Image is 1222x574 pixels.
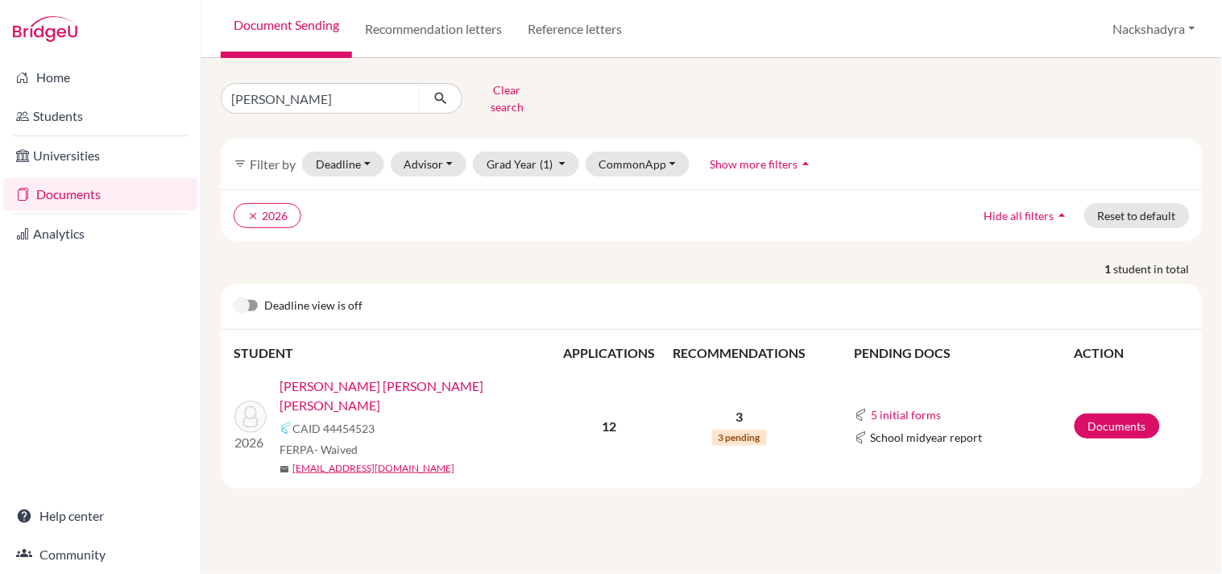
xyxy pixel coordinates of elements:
b: 12 [602,418,616,434]
a: Help center [3,500,197,532]
span: School midyear report [871,429,983,446]
a: Students [3,100,197,132]
span: FERPA [280,441,358,458]
i: arrow_drop_up [797,156,814,172]
span: 3 pending [712,430,767,446]
i: filter_list [234,157,246,170]
button: clear2026 [234,203,301,228]
button: CommonApp [586,152,690,177]
button: Hide all filtersarrow_drop_up [971,203,1084,228]
span: Deadline view is off [264,297,362,316]
a: Documents [3,178,197,210]
a: Universities [3,139,197,172]
i: arrow_drop_up [1054,207,1071,223]
img: Common App logo [855,409,868,422]
a: [PERSON_NAME] [PERSON_NAME] [PERSON_NAME] [280,376,567,415]
button: Show more filtersarrow_drop_up [696,152,827,177]
a: Documents [1075,414,1160,439]
i: clear [247,210,259,222]
img: Prado Pineda, Dasha Alexandra [234,401,267,433]
span: - Waived [314,443,358,456]
span: student in total [1114,260,1203,277]
span: CAID 44454523 [292,420,375,437]
a: Analytics [3,218,197,250]
a: Community [3,539,197,571]
span: Show more filters [710,157,797,171]
img: Bridge-U [13,16,77,42]
p: 3 [663,407,815,426]
span: APPLICATIONS [563,345,655,360]
p: 2026 [234,433,267,452]
img: Common App logo [280,422,292,435]
span: RECOMMENDATIONS [673,345,806,360]
span: mail [280,464,289,474]
th: ACTION [1074,343,1190,364]
button: Advisor [391,152,467,177]
a: [EMAIL_ADDRESS][DOMAIN_NAME] [292,461,454,476]
th: STUDENT [234,343,556,364]
button: Deadline [302,152,384,177]
button: Reset to default [1084,203,1190,228]
button: Clear search [462,77,552,119]
img: Common App logo [855,431,868,444]
span: Hide all filters [984,209,1054,223]
a: Home [3,61,197,94]
span: Filter by [250,156,296,172]
button: Grad Year(1) [473,152,579,177]
input: Find student by name... [221,83,420,114]
strong: 1 [1105,260,1114,277]
button: Nackshadyra [1106,14,1203,44]
span: PENDING DOCS [855,345,951,360]
button: 5 initial forms [871,406,942,424]
span: (1) [540,157,553,171]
